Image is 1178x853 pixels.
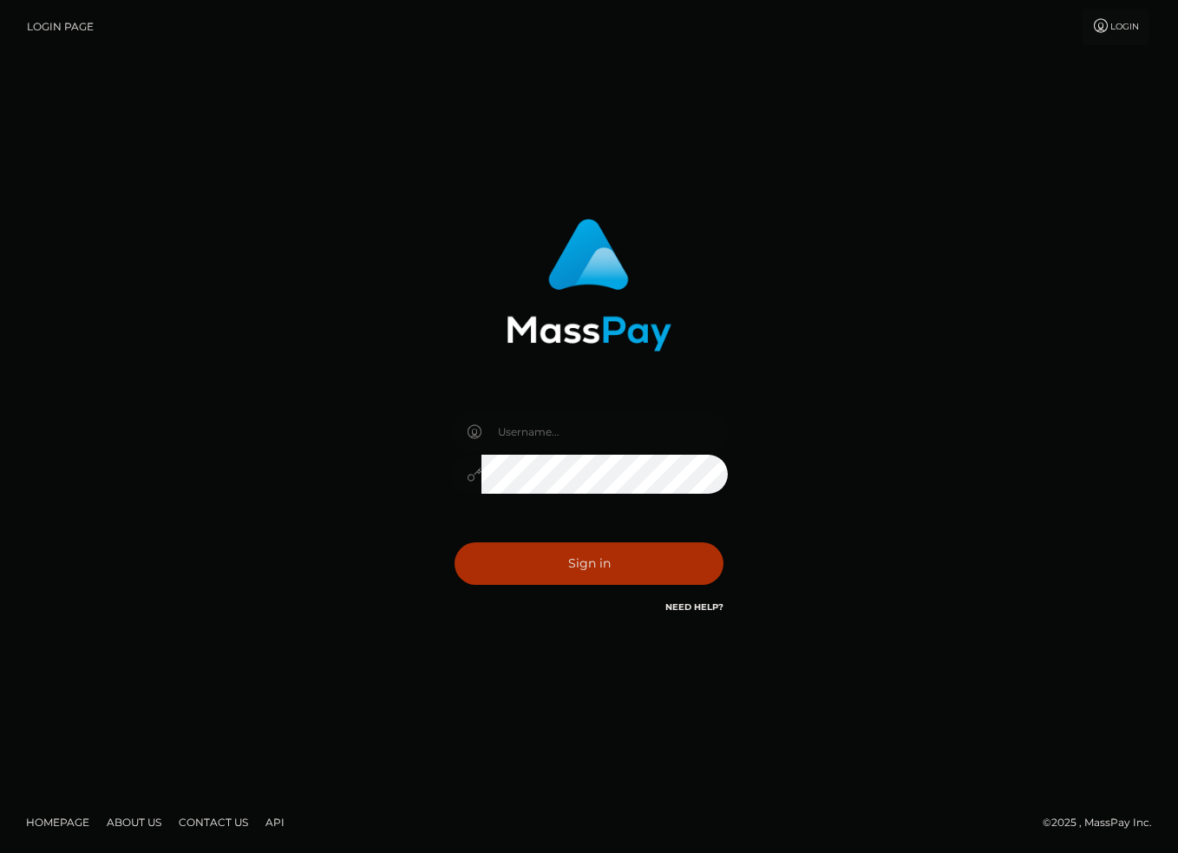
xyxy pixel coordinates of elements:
img: MassPay Login [507,219,671,351]
div: © 2025 , MassPay Inc. [1043,813,1165,832]
a: Homepage [19,809,96,836]
a: Contact Us [172,809,255,836]
a: API [259,809,291,836]
a: Need Help? [665,601,723,613]
input: Username... [481,412,728,451]
button: Sign in [455,542,723,585]
a: Login Page [27,9,94,45]
a: Login [1083,9,1149,45]
a: About Us [100,809,168,836]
